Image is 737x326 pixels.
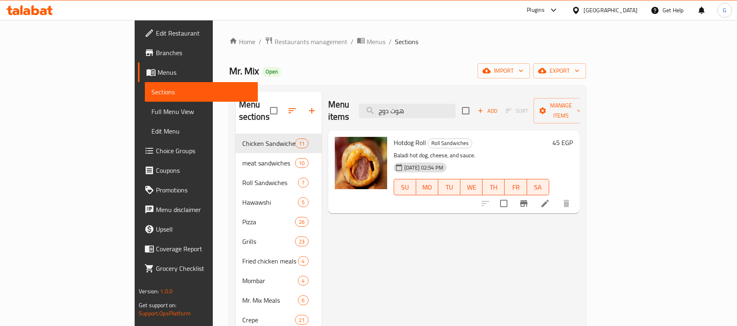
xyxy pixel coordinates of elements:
[236,192,322,212] div: Hawawshi5
[298,277,308,285] span: 4
[298,179,308,187] span: 7
[156,205,251,214] span: Menu disclaimer
[158,67,251,77] span: Menus
[242,178,298,188] span: Roll Sandwiches
[156,263,251,273] span: Grocery Checklist
[156,48,251,58] span: Branches
[367,37,385,47] span: Menus
[151,87,251,97] span: Sections
[138,259,258,278] a: Grocery Checklist
[500,105,534,117] span: Select section first
[478,63,530,78] button: import
[145,82,258,102] a: Sections
[229,62,259,80] span: Mr. Mix
[359,104,455,118] input: search
[394,136,426,149] span: Hotdog Roll
[295,316,308,324] span: 21
[484,66,523,76] span: import
[265,102,282,119] span: Select all sections
[156,185,251,195] span: Promotions
[242,315,295,325] span: Crepe
[302,101,322,121] button: Add section
[242,237,295,246] div: Grills
[236,290,322,310] div: Mr. Mix Meals6
[262,68,281,75] span: Open
[527,5,545,15] div: Plugins
[138,219,258,239] a: Upsell
[397,181,413,193] span: SU
[428,138,472,148] div: Roll Sandwiches
[298,197,308,207] div: items
[335,137,387,189] img: Hotdog Roll
[438,179,460,195] button: TU
[242,217,295,227] span: Pizza
[389,37,392,47] li: /
[236,271,322,290] div: Mombar4
[156,224,251,234] span: Upsell
[474,105,500,117] button: Add
[357,36,385,47] a: Menus
[394,179,416,195] button: SU
[275,37,347,47] span: Restaurants management
[295,159,308,167] span: 10
[242,138,295,148] span: Chicken Sandwiches
[138,200,258,219] a: Menu disclaimer
[145,102,258,121] a: Full Menu View
[229,36,586,47] nav: breadcrumb
[298,199,308,206] span: 5
[156,244,251,254] span: Coverage Report
[298,257,308,265] span: 4
[419,181,435,193] span: MO
[236,251,322,271] div: Fried chicken meals4
[138,141,258,161] a: Choice Groups
[156,28,251,38] span: Edit Restaurant
[723,6,726,15] span: G
[457,102,474,119] span: Select section
[139,300,176,310] span: Get support on:
[460,179,482,195] button: WE
[242,197,298,207] div: Hawawshi
[508,181,523,193] span: FR
[540,100,582,121] span: Manage items
[464,181,479,193] span: WE
[262,67,281,77] div: Open
[540,199,550,208] a: Edit menu item
[428,138,472,148] span: Roll Sandwiches
[282,101,302,121] span: Sort sections
[138,239,258,259] a: Coverage Report
[138,180,258,200] a: Promotions
[401,164,446,172] span: [DATE] 02:54 PM
[552,137,573,148] h6: 45 EGP
[151,107,251,116] span: Full Menu View
[242,256,298,266] div: Fried chicken meals
[482,179,505,195] button: TH
[474,105,500,117] span: Add item
[298,276,308,286] div: items
[295,218,308,226] span: 26
[156,165,251,175] span: Coupons
[236,232,322,251] div: Grills23
[242,276,298,286] div: Mombar
[138,43,258,63] a: Branches
[236,134,322,153] div: Chicken Sandwiches11
[395,37,418,47] span: Sections
[557,194,576,213] button: delete
[295,138,308,148] div: items
[298,295,308,305] div: items
[139,308,191,319] a: Support.OpsPlatform
[138,23,258,43] a: Edit Restaurant
[416,179,438,195] button: MO
[298,256,308,266] div: items
[476,106,498,116] span: Add
[351,37,354,47] li: /
[242,295,298,305] div: Mr. Mix Meals
[242,158,295,168] span: meat sandwiches
[236,212,322,232] div: Pizza26
[534,98,588,123] button: Manage items
[505,179,527,195] button: FR
[138,63,258,82] a: Menus
[298,178,308,188] div: items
